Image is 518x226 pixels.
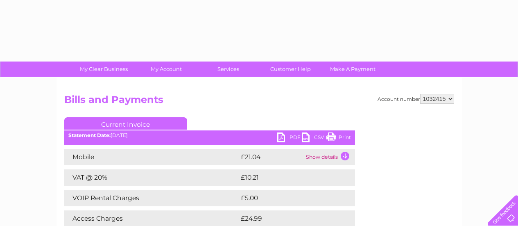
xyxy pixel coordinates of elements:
a: Customer Help [257,62,324,77]
a: Services [195,62,262,77]
td: Mobile [64,149,239,165]
div: [DATE] [64,132,355,138]
a: PDF [277,132,302,144]
td: VOIP Rental Charges [64,190,239,206]
td: VAT @ 20% [64,169,239,186]
div: Account number [378,94,454,104]
td: £10.21 [239,169,337,186]
td: £5.00 [239,190,336,206]
a: My Account [132,62,200,77]
td: £21.04 [239,149,304,165]
a: Current Invoice [64,117,187,130]
a: Make A Payment [319,62,387,77]
a: My Clear Business [70,62,138,77]
h2: Bills and Payments [64,94,454,110]
td: Show details [304,149,355,165]
a: Print [326,132,351,144]
b: Statement Date: [68,132,111,138]
a: CSV [302,132,326,144]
